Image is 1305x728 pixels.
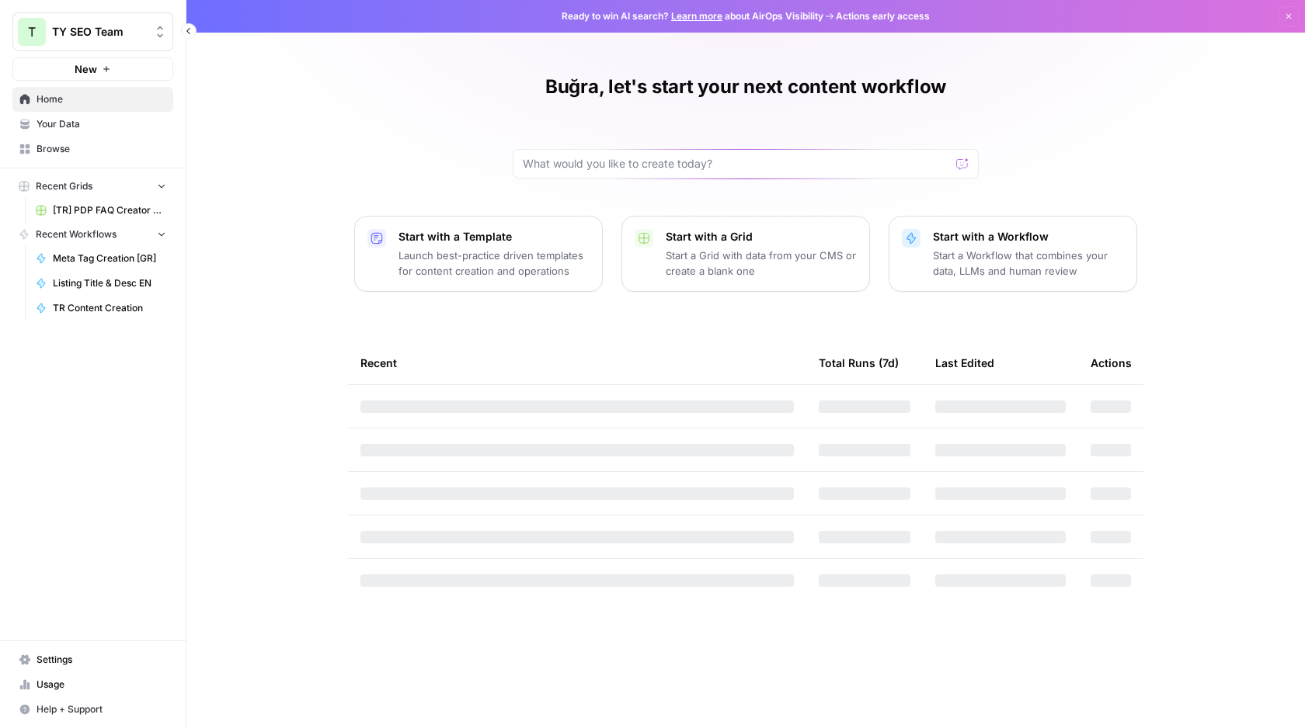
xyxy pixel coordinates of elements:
span: New [75,61,97,77]
a: Meta Tag Creation [GR] [29,246,173,271]
p: Start a Workflow that combines your data, LLMs and human review [933,248,1124,279]
div: Total Runs (7d) [819,341,899,384]
span: TY SEO Team [52,24,146,40]
a: Your Data [12,112,173,137]
button: Recent Grids [12,175,173,198]
div: Last Edited [935,341,994,384]
span: [TR] PDP FAQ Creator Grid [53,203,166,217]
a: Settings [12,647,173,672]
a: Usage [12,672,173,697]
span: Settings [37,653,166,667]
p: Start a Grid with data from your CMS or create a blank one [666,248,857,279]
span: Usage [37,678,166,692]
span: Your Data [37,117,166,131]
p: Start with a Grid [666,229,857,244]
span: Meta Tag Creation [GR] [53,251,166,265]
a: Browse [12,137,173,161]
a: TR Content Creation [29,296,173,321]
a: Home [12,87,173,112]
span: Ready to win AI search? about AirOps Visibility [562,9,823,23]
button: Recent Workflows [12,223,173,246]
button: New [12,57,173,81]
p: Start with a Template [398,229,590,244]
h1: Buğra, let's start your next content workflow [545,75,946,99]
button: Start with a TemplateLaunch best-practice driven templates for content creation and operations [354,216,603,292]
div: Actions [1091,341,1132,384]
button: Start with a GridStart a Grid with data from your CMS or create a blank one [621,216,870,292]
div: Recent [360,341,794,384]
span: Actions early access [836,9,930,23]
span: Listing Title & Desc EN [53,276,166,290]
a: [TR] PDP FAQ Creator Grid [29,198,173,223]
span: Home [37,92,166,106]
span: Browse [37,142,166,156]
span: T [28,23,36,41]
button: Help + Support [12,697,173,722]
p: Launch best-practice driven templates for content creation and operations [398,248,590,279]
a: Listing Title & Desc EN [29,271,173,296]
span: Help + Support [37,702,166,716]
button: Start with a WorkflowStart a Workflow that combines your data, LLMs and human review [889,216,1137,292]
p: Start with a Workflow [933,229,1124,244]
span: Recent Workflows [36,227,117,241]
span: TR Content Creation [53,301,166,315]
input: What would you like to create today? [523,156,950,172]
button: Workspace: TY SEO Team [12,12,173,51]
span: Recent Grids [36,179,92,193]
a: Learn more [671,10,722,22]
